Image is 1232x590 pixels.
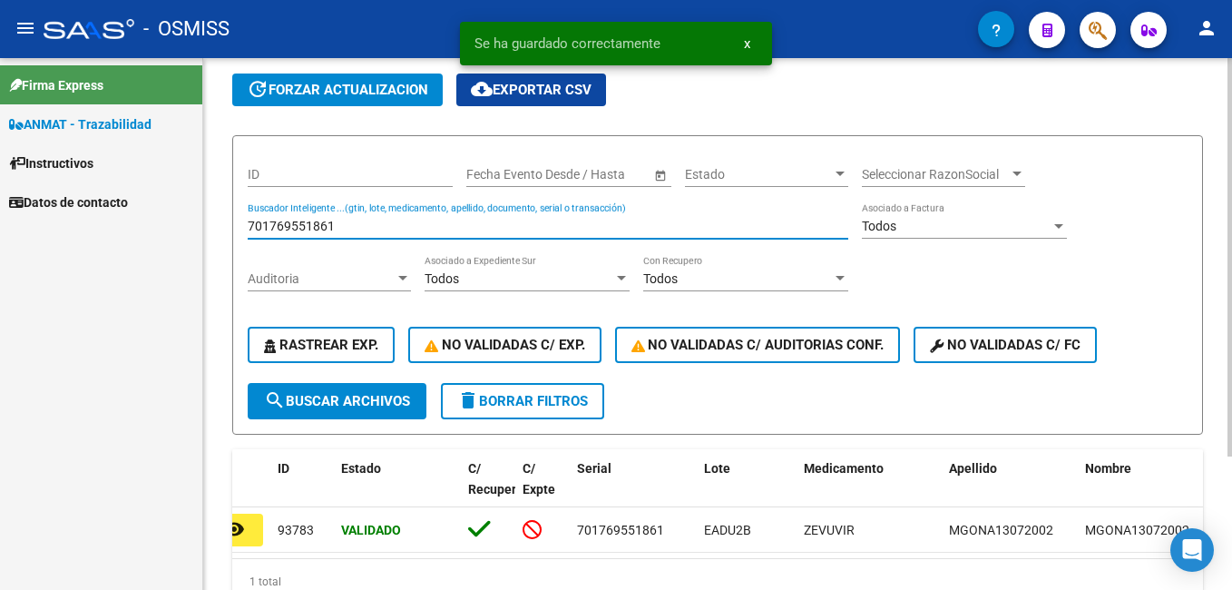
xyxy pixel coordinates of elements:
[1170,528,1214,572] div: Open Intercom Messenger
[685,167,832,182] span: Estado
[9,153,93,173] span: Instructivos
[804,461,884,476] span: Medicamento
[471,82,592,98] span: Exportar CSV
[457,393,588,409] span: Borrar Filtros
[247,78,269,100] mat-icon: update
[468,461,523,497] span: C/ Recupero
[9,114,152,134] span: ANMAT - Trazabilidad
[471,78,493,100] mat-icon: cloud_download
[278,461,289,476] span: ID
[425,337,585,353] span: No Validadas c/ Exp.
[515,449,570,529] datatable-header-cell: C/ Expte
[1078,449,1214,529] datatable-header-cell: Nombre
[1085,523,1189,537] span: MGONA13072002
[650,165,670,184] button: Open calendar
[697,449,797,529] datatable-header-cell: Lote
[538,167,627,182] input: End date
[143,9,230,49] span: - OSMISS
[278,523,314,537] span: 93783
[704,461,730,476] span: Lote
[862,219,896,233] span: Todos
[264,389,286,411] mat-icon: search
[232,74,443,106] button: forzar actualizacion
[631,337,885,353] span: No Validadas c/ Auditorias Conf.
[341,461,381,476] span: Estado
[270,449,334,529] datatable-header-cell: ID
[474,34,660,53] span: Se ha guardado correctamente
[264,337,378,353] span: Rastrear Exp.
[456,74,606,106] button: Exportar CSV
[334,449,461,529] datatable-header-cell: Estado
[729,27,765,60] button: x
[223,518,245,540] mat-icon: remove_red_eye
[425,271,459,286] span: Todos
[441,383,604,419] button: Borrar Filtros
[797,449,942,529] datatable-header-cell: Medicamento
[577,523,664,537] span: 701769551861
[341,523,401,537] strong: Validado
[930,337,1080,353] span: No validadas c/ FC
[247,82,428,98] span: forzar actualizacion
[408,327,601,363] button: No Validadas c/ Exp.
[914,327,1097,363] button: No validadas c/ FC
[248,271,395,287] span: Auditoria
[570,449,697,529] datatable-header-cell: Serial
[1085,461,1131,476] span: Nombre
[949,461,997,476] span: Apellido
[9,192,128,212] span: Datos de contacto
[643,271,678,286] span: Todos
[264,393,410,409] span: Buscar Archivos
[577,461,611,476] span: Serial
[862,167,1009,182] span: Seleccionar RazonSocial
[1196,17,1217,39] mat-icon: person
[15,17,36,39] mat-icon: menu
[461,449,515,529] datatable-header-cell: C/ Recupero
[457,389,479,411] mat-icon: delete
[248,383,426,419] button: Buscar Archivos
[949,523,1053,537] span: MGONA13072002
[615,327,901,363] button: No Validadas c/ Auditorias Conf.
[704,523,751,537] span: EADU2B
[942,449,1078,529] datatable-header-cell: Apellido
[248,327,395,363] button: Rastrear Exp.
[9,75,103,95] span: Firma Express
[744,35,750,52] span: x
[804,523,855,537] span: ZEVUVIR
[523,461,555,497] span: C/ Expte
[466,167,523,182] input: Start date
